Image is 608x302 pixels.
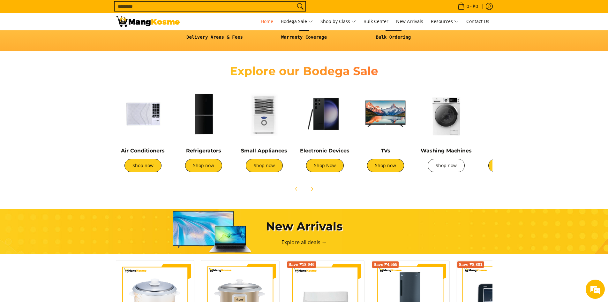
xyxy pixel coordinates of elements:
[431,18,459,26] span: Resources
[295,2,305,11] button: Search
[480,87,534,141] img: Cookers
[381,148,390,154] a: TVs
[306,159,344,172] a: Shop Now
[466,4,470,9] span: 0
[459,263,483,267] span: Save ₱8,801
[237,87,291,141] img: Small Appliances
[466,18,489,24] span: Contact Us
[246,159,283,172] a: Shop now
[281,239,327,246] a: Explore all deals →
[393,13,426,30] a: New Arrivals
[289,263,315,267] span: Save ₱18,946
[186,13,492,30] nav: Main Menu
[212,64,397,78] h2: Explore our Bodega Sale
[360,13,392,30] a: Bulk Center
[463,13,492,30] a: Contact Us
[300,148,349,154] a: Electronic Devices
[305,182,319,196] button: Next
[428,13,462,30] a: Resources
[281,18,313,26] span: Bodega Sale
[186,148,221,154] a: Refrigerators
[472,4,479,9] span: ₱0
[396,18,423,24] span: New Arrivals
[456,3,480,10] span: •
[488,159,525,172] a: Shop now
[373,263,397,267] span: Save ₱4,555
[124,159,161,172] a: Shop now
[298,87,352,141] img: Electronic Devices
[367,159,404,172] a: Shop now
[364,18,388,24] span: Bulk Center
[278,13,316,30] a: Bodega Sale
[358,87,413,141] img: TVs
[317,13,359,30] a: Shop by Class
[421,148,472,154] a: Washing Machines
[258,13,276,30] a: Home
[428,159,465,172] a: Shop now
[261,18,273,24] span: Home
[121,148,165,154] a: Air Conditioners
[289,182,304,196] button: Previous
[116,87,170,141] img: Air Conditioners
[419,87,473,141] img: Washing Machines
[185,159,222,172] a: Shop now
[116,16,180,27] img: Mang Kosme: Your Home Appliances Warehouse Sale Partner!
[176,87,231,141] img: Refrigerators
[241,148,287,154] a: Small Appliances
[320,18,356,26] span: Shop by Class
